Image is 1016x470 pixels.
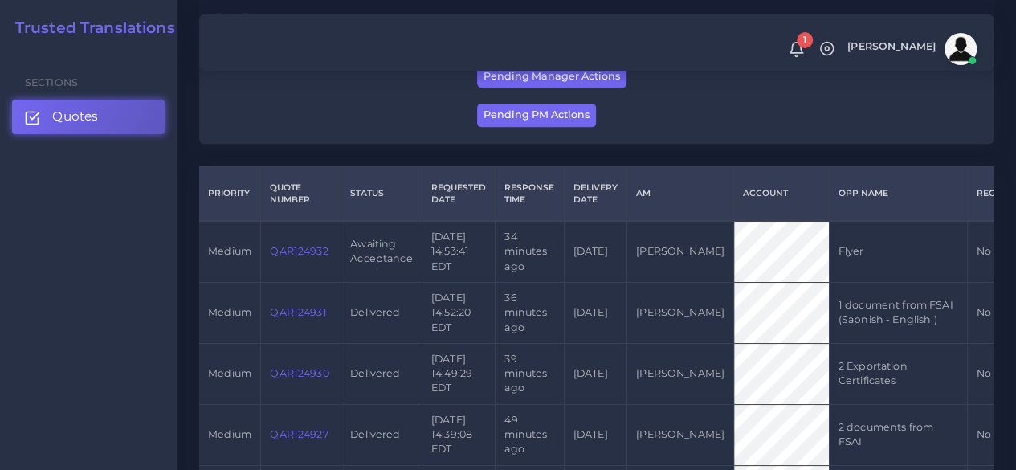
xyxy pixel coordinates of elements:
[829,343,967,404] td: 2 Exportation Certificates
[25,76,78,88] span: Sections
[967,343,1004,404] td: No
[782,41,810,58] a: 1
[208,306,251,318] span: medium
[829,221,967,282] td: Flyer
[496,166,564,221] th: Response Time
[829,166,967,221] th: Opp Name
[496,221,564,282] td: 34 minutes ago
[422,282,495,343] td: [DATE] 14:52:20 EDT
[422,166,495,221] th: Requested Date
[967,282,1004,343] td: No
[829,282,967,343] td: 1 document from FSAI (Sapnish - English )
[270,428,328,440] a: QAR124927
[564,404,626,465] td: [DATE]
[626,282,733,343] td: [PERSON_NAME]
[208,367,251,379] span: medium
[422,343,495,404] td: [DATE] 14:49:29 EDT
[341,221,422,282] td: Awaiting Acceptance
[208,245,251,257] span: medium
[208,428,251,440] span: medium
[199,166,261,221] th: Priority
[270,245,328,257] a: QAR124932
[797,32,813,48] span: 1
[829,404,967,465] td: 2 documents from FSAI
[341,343,422,404] td: Delivered
[626,343,733,404] td: [PERSON_NAME]
[564,166,626,221] th: Delivery Date
[341,282,422,343] td: Delivered
[270,367,328,379] a: QAR124930
[261,166,341,221] th: Quote Number
[341,166,422,221] th: Status
[626,166,733,221] th: AM
[422,221,495,282] td: [DATE] 14:53:41 EDT
[847,42,936,52] span: [PERSON_NAME]
[341,404,422,465] td: Delivered
[270,306,326,318] a: QAR124931
[477,104,596,127] button: Pending PM Actions
[945,33,977,65] img: avatar
[839,33,982,65] a: [PERSON_NAME]avatar
[626,221,733,282] td: [PERSON_NAME]
[422,404,495,465] td: [DATE] 14:39:08 EDT
[626,404,733,465] td: [PERSON_NAME]
[967,404,1004,465] td: No
[4,19,175,38] a: Trusted Translations
[52,108,98,125] span: Quotes
[967,221,1004,282] td: No
[564,282,626,343] td: [DATE]
[564,221,626,282] td: [DATE]
[564,343,626,404] td: [DATE]
[496,404,564,465] td: 49 minutes ago
[967,166,1004,221] th: REC
[12,100,165,133] a: Quotes
[496,343,564,404] td: 39 minutes ago
[496,282,564,343] td: 36 minutes ago
[734,166,829,221] th: Account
